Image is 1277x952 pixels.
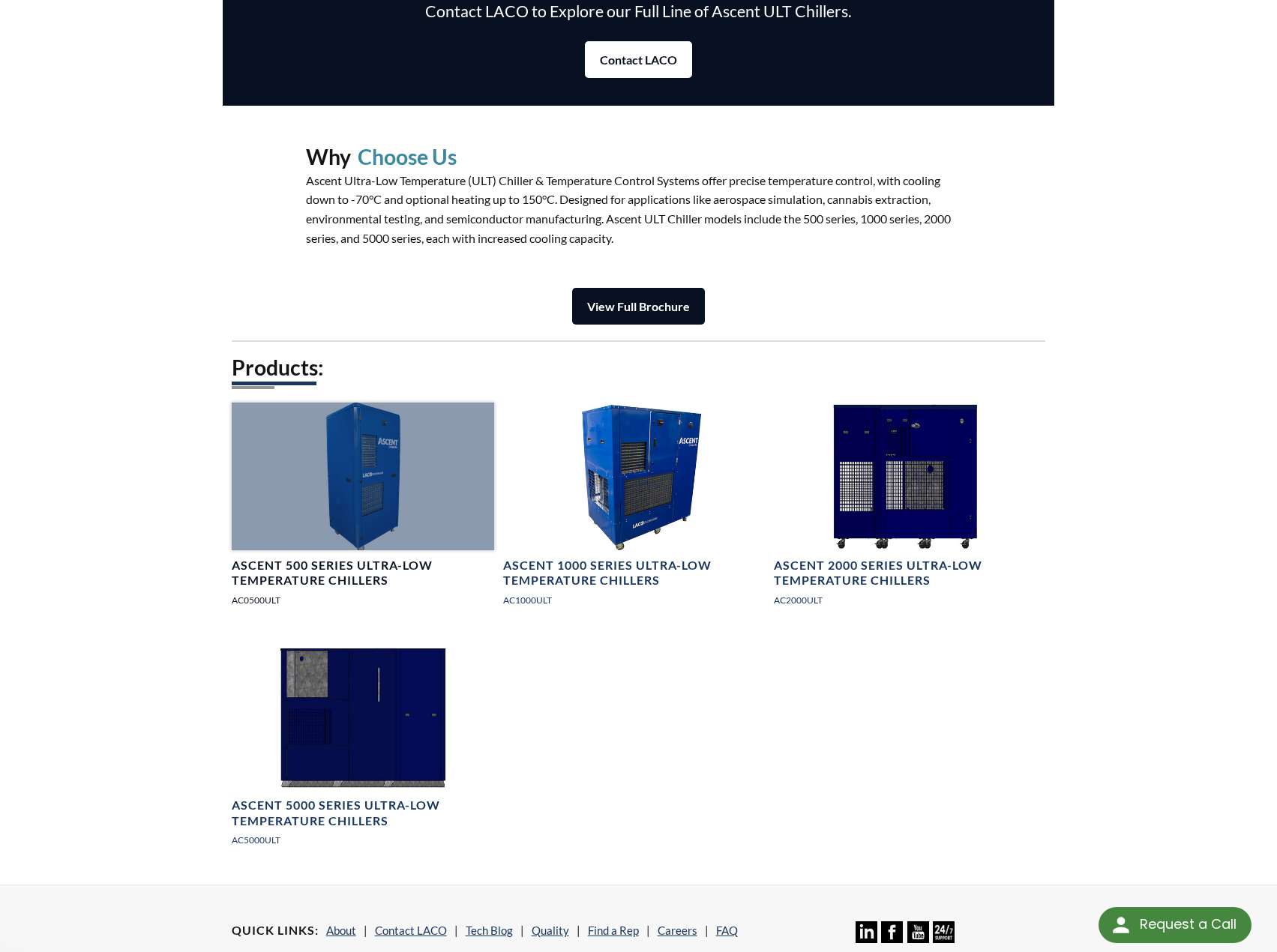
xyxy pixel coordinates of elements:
p: AC5000ULT [232,833,494,847]
a: About [326,924,356,937]
h4: Ascent 2000 Series Ultra-Low Temperature Chillers [774,558,1036,589]
a: Quality [532,924,569,937]
h2: Choose Us [358,144,457,169]
a: View Full Brochure [572,288,705,325]
p: AC1000ULT [503,593,766,607]
img: round button [1109,913,1133,937]
a: Ascent Chiller 500 Series Image 1Ascent 500 Series Ultra-Low Temperature ChillersAC0500ULT [232,403,494,619]
p: Ascent Ultra-Low Temperature (ULT) Chiller & Temperature Control Systems offer precise temperatur... [306,171,972,247]
strong: Contact LACO [600,52,677,67]
p: AC2000ULT [774,593,1036,607]
a: Find a Rep [588,924,639,937]
a: Tech Blog [466,924,513,937]
a: 24/7 Support [933,932,955,945]
h2: Why [306,144,351,169]
h2: Products: [232,354,1046,382]
a: Careers [658,924,697,937]
a: Contact LACO [375,924,447,937]
a: Contact LACO [585,41,692,78]
h3: Contact LACO to Explore our Full Line of Ascent ULT Chillers. [306,1,972,22]
div: Request a Call [1099,907,1252,943]
a: FAQ [716,924,738,937]
h4: Quick Links [232,923,319,939]
a: Ascent Chiller 5000 Series 1Ascent 5000 Series Ultra-Low Temperature ChillersAC5000ULT [232,643,494,860]
h4: Ascent 500 Series Ultra-Low Temperature Chillers [232,558,494,589]
a: Ascent Chiller 1000 Series 1Ascent 1000 Series Ultra-Low Temperature ChillersAC1000ULT [503,403,766,619]
img: 24/7 Support Icon [933,921,955,943]
strong: View Full Brochure [587,299,690,313]
p: AC0500ULT [232,593,494,607]
h4: Ascent 5000 Series Ultra-Low Temperature Chillers [232,798,494,829]
div: Request a Call [1140,907,1237,942]
a: Ascent Chiller 2000 Series 1Ascent 2000 Series Ultra-Low Temperature ChillersAC2000ULT [774,403,1036,619]
h4: Ascent 1000 Series Ultra-Low Temperature Chillers [503,558,766,589]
